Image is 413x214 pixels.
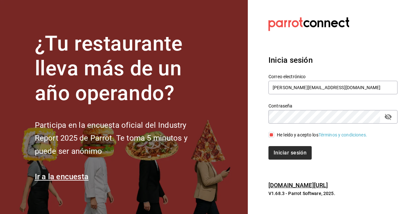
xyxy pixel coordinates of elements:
h3: Inicia sesión [268,54,398,66]
button: Iniciar sesión [268,146,312,160]
a: Términos y condiciones. [318,132,367,137]
label: Contraseña [268,104,398,108]
a: [DOMAIN_NAME][URL] [268,182,328,189]
a: Ir a la encuesta [35,172,89,181]
div: He leído y acepto los [277,132,367,138]
h2: Participa en la encuesta oficial del Industry Report 2025 de Parrot. Te toma 5 minutos y puede se... [35,119,209,158]
button: passwordField [383,111,394,122]
h1: ¿Tu restaurante lleva más de un año operando? [35,32,209,106]
input: Ingresa tu correo electrónico [268,81,398,94]
label: Correo electrónico [268,74,398,79]
p: V1.68.3 - Parrot Software, 2025. [268,190,398,197]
